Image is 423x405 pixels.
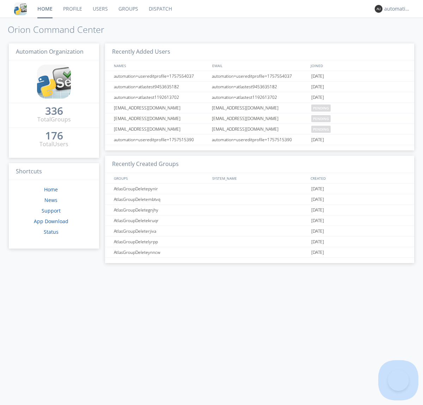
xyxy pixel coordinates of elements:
div: GROUPS [112,173,209,183]
div: automation+atlastest9453635182 [112,82,210,92]
div: [EMAIL_ADDRESS][DOMAIN_NAME] [112,103,210,113]
div: [EMAIL_ADDRESS][DOMAIN_NAME] [210,124,309,134]
a: AtlasGroupDeletembtvq[DATE] [105,194,414,205]
div: NAMES [112,60,209,71]
span: [DATE] [311,194,324,205]
a: 176 [45,132,63,140]
img: 373638.png [375,5,382,13]
div: EMAIL [210,60,309,71]
span: [DATE] [311,135,324,145]
a: AtlasGroupDeleteynncw[DATE] [105,247,414,258]
div: automation+atlastest1192613702 [210,92,309,102]
div: AtlasGroupDeletelyrpp [112,237,210,247]
a: 336 [45,107,63,115]
div: automation+usereditprofile+1757515390 [210,135,309,145]
a: AtlasGroupDeleterjiva[DATE] [105,226,414,237]
iframe: Toggle Customer Support [388,370,409,391]
div: AtlasGroupDeletepynir [112,184,210,194]
a: AtlasGroupDeletegnjhy[DATE] [105,205,414,215]
a: [EMAIL_ADDRESS][DOMAIN_NAME][EMAIL_ADDRESS][DOMAIN_NAME]pending [105,124,414,135]
h3: Recently Created Groups [105,156,414,173]
div: [EMAIL_ADDRESS][DOMAIN_NAME] [210,103,309,113]
h3: Shortcuts [9,163,99,180]
div: Total Groups [37,115,71,124]
div: automation+atlastest1192613702 [112,92,210,102]
a: News [44,197,57,203]
span: Automation Organization [16,48,84,55]
div: automation+usereditprofile+1757554037 [210,71,309,81]
span: [DATE] [311,92,324,103]
a: Support [42,207,61,214]
div: [EMAIL_ADDRESS][DOMAIN_NAME] [112,113,210,124]
span: [DATE] [311,237,324,247]
div: AtlasGroupDeleterjiva [112,226,210,236]
span: pending [311,105,331,112]
span: [DATE] [311,71,324,82]
a: automation+usereditprofile+1757515390automation+usereditprofile+1757515390[DATE] [105,135,414,145]
div: Total Users [39,140,68,148]
div: AtlasGroupDeleteynncw [112,247,210,257]
a: [EMAIL_ADDRESS][DOMAIN_NAME][EMAIL_ADDRESS][DOMAIN_NAME]pending [105,113,414,124]
div: 336 [45,107,63,114]
div: SYSTEM_NAME [210,173,309,183]
div: [EMAIL_ADDRESS][DOMAIN_NAME] [210,113,309,124]
a: automation+usereditprofile+1757554037automation+usereditprofile+1757554037[DATE] [105,71,414,82]
span: pending [311,126,331,133]
div: automation+atlastest9453635182 [210,82,309,92]
div: AtlasGroupDeletekruqr [112,215,210,226]
div: automation+atlas0035 [384,5,411,12]
img: cddb5a64eb264b2086981ab96f4c1ba7 [37,65,71,99]
div: CREATED [309,173,407,183]
a: App Download [34,218,68,225]
span: [DATE] [311,215,324,226]
span: [DATE] [311,205,324,215]
h3: Recently Added Users [105,43,414,61]
span: [DATE] [311,82,324,92]
img: cddb5a64eb264b2086981ab96f4c1ba7 [14,2,27,15]
a: AtlasGroupDeletepynir[DATE] [105,184,414,194]
div: AtlasGroupDeletegnjhy [112,205,210,215]
span: [DATE] [311,247,324,258]
div: automation+usereditprofile+1757554037 [112,71,210,81]
div: automation+usereditprofile+1757515390 [112,135,210,145]
a: Status [44,228,59,235]
a: [EMAIL_ADDRESS][DOMAIN_NAME][EMAIL_ADDRESS][DOMAIN_NAME]pending [105,103,414,113]
span: [DATE] [311,226,324,237]
a: AtlasGroupDeletelyrpp[DATE] [105,237,414,247]
span: pending [311,115,331,122]
div: [EMAIL_ADDRESS][DOMAIN_NAME] [112,124,210,134]
a: automation+atlastest9453635182automation+atlastest9453635182[DATE] [105,82,414,92]
div: AtlasGroupDeletembtvq [112,194,210,204]
a: AtlasGroupDeletekruqr[DATE] [105,215,414,226]
div: 176 [45,132,63,139]
div: JOINED [309,60,407,71]
a: Home [44,186,58,193]
span: [DATE] [311,184,324,194]
a: automation+atlastest1192613702automation+atlastest1192613702[DATE] [105,92,414,103]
